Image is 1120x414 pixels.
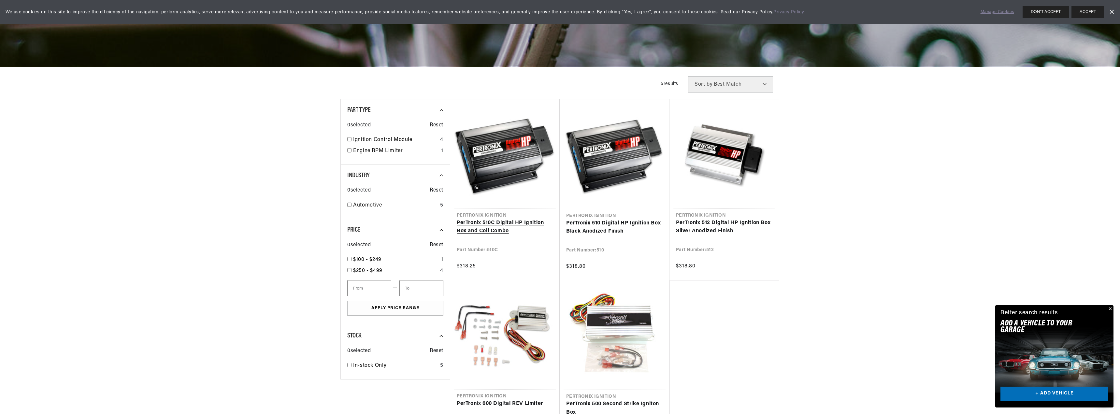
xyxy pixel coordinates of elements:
button: ACCEPT [1071,6,1104,18]
span: Price [347,227,360,233]
span: 0 selected [347,241,371,250]
span: Part Type [347,107,370,113]
select: Sort by [688,76,773,93]
a: + ADD VEHICLE [1000,387,1108,401]
a: Automotive [353,201,438,210]
h2: Add A VEHICLE to your garage [1000,320,1092,334]
span: Reset [430,347,443,355]
button: Apply Price Range [347,301,443,316]
a: Manage Cookies [981,9,1014,16]
button: Close [1106,305,1113,313]
a: PerTronix 510C Digital HP Ignition Box and Coil Combo [457,219,553,236]
a: Privacy Policy. [773,10,805,15]
span: 0 selected [347,347,371,355]
a: PerTronix 510 Digital HP Ignition Box Black Anodized Finish [566,219,663,236]
span: Reset [430,241,443,250]
a: In-stock Only [353,362,438,370]
div: 5 [440,362,443,370]
div: 4 [440,136,443,144]
a: PerTronix 512 Digital HP Ignition Box Silver Anodized Finish [676,219,772,236]
input: To [399,280,443,296]
a: Engine RPM Limiter [353,147,438,155]
div: 5 [440,201,443,210]
span: Reset [430,186,443,195]
span: 5 results [661,81,678,86]
button: DON'T ACCEPT [1023,6,1069,18]
div: 4 [440,267,443,275]
span: $100 - $249 [353,257,381,262]
span: We use cookies on this site to improve the efficiency of the navigation, perform analytics, serve... [6,9,971,16]
span: Stock [347,333,361,339]
span: 0 selected [347,186,371,195]
div: 1 [441,256,443,264]
div: Better search results [1000,308,1058,318]
span: — [393,284,398,293]
a: Ignition Control Module [353,136,438,144]
span: 0 selected [347,121,371,130]
span: Sort by [695,82,712,87]
span: Industry [347,172,370,179]
div: 1 [441,147,443,155]
a: Dismiss Banner [1107,7,1116,17]
span: Reset [430,121,443,130]
span: $250 - $499 [353,268,382,273]
a: PerTronix 600 Digital REV Limiter [457,400,553,408]
input: From [347,280,391,296]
